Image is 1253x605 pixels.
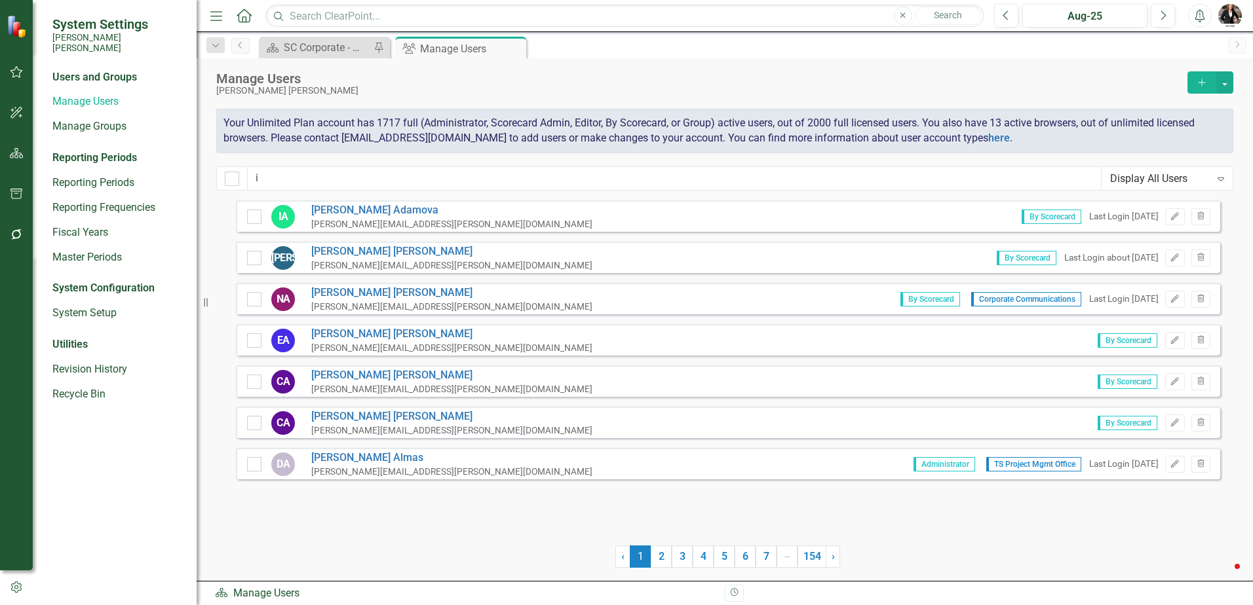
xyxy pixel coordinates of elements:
[311,218,592,230] div: [PERSON_NAME][EMAIL_ADDRESS][PERSON_NAME][DOMAIN_NAME]
[52,281,183,296] div: System Configuration
[311,285,592,301] a: [PERSON_NAME] [PERSON_NAME]
[271,370,295,394] div: CA
[216,71,1181,86] div: Manage Users
[52,250,183,265] a: Master Periods
[1027,9,1143,24] div: Aug-25
[52,200,183,215] a: Reporting Frequencies
[311,259,592,272] div: [PERSON_NAME][EMAIL_ADDRESS][PERSON_NAME][DOMAIN_NAME]
[832,550,835,562] span: ›
[311,203,592,218] a: [PERSON_NAME] Adamova
[247,166,1102,191] input: Filter Users...
[52,151,183,166] div: Reporting Periods
[52,16,183,32] span: System Settings
[311,383,592,395] div: [PERSON_NAME][EMAIL_ADDRESS][PERSON_NAME][DOMAIN_NAME]
[1089,210,1159,223] div: Last Login [DATE]
[311,244,592,259] a: [PERSON_NAME] [PERSON_NAME]
[1022,210,1081,224] span: By Scorecard
[1022,4,1147,27] button: Aug-25
[971,292,1081,306] span: Corporate Communications
[271,205,295,229] div: IA
[1064,251,1159,264] div: Last Login about [DATE]
[216,86,1181,96] div: [PERSON_NAME] [PERSON_NAME]
[1089,293,1159,305] div: Last Login [DATE]
[262,39,370,56] a: SC Corporate - Welcome to ClearPoint
[1218,4,1242,27] img: Julie Jordan
[1098,416,1157,430] span: By Scorecard
[1098,375,1157,389] span: By Scorecard
[988,132,1010,144] a: here
[714,545,735,568] a: 5
[271,287,295,311] div: NA
[271,246,295,270] div: [PERSON_NAME]
[284,39,370,56] div: SC Corporate - Welcome to ClearPoint
[271,329,295,352] div: EA
[52,175,183,191] a: Reporting Periods
[223,117,1195,144] span: Your Unlimited Plan account has 1717 full (Administrator, Scorecard Admin, Editor, By Scorecard, ...
[735,545,756,568] a: 6
[265,5,984,27] input: Search ClearPoint...
[52,32,183,54] small: [PERSON_NAME] [PERSON_NAME]
[311,466,592,478] div: [PERSON_NAME][EMAIL_ADDRESS][PERSON_NAME][DOMAIN_NAME]
[621,550,625,562] span: ‹
[900,292,960,306] span: By Scorecard
[271,452,295,476] div: DA
[756,545,777,568] a: 7
[7,15,29,38] img: ClearPoint Strategy
[311,424,592,437] div: [PERSON_NAME][EMAIL_ADDRESS][PERSON_NAME][DOMAIN_NAME]
[651,545,672,568] a: 2
[630,545,651,568] span: 1
[1110,171,1210,186] div: Display All Users
[986,457,1081,471] span: TS Project Mgmt Office
[311,368,592,383] a: [PERSON_NAME] [PERSON_NAME]
[693,545,714,568] a: 4
[52,94,183,109] a: Manage Users
[672,545,693,568] a: 3
[271,411,295,435] div: CA
[52,387,183,402] a: Recycle Bin
[311,301,592,313] div: [PERSON_NAME][EMAIL_ADDRESS][PERSON_NAME][DOMAIN_NAME]
[52,225,183,240] a: Fiscal Years
[52,337,183,352] div: Utilities
[311,450,592,466] a: [PERSON_NAME] Almas
[52,119,183,134] a: Manage Groups
[798,545,826,568] a: 154
[52,362,183,377] a: Revision History
[311,409,592,424] a: [PERSON_NAME] [PERSON_NAME]
[311,342,592,354] div: [PERSON_NAME][EMAIL_ADDRESS][PERSON_NAME][DOMAIN_NAME]
[52,70,183,85] div: Users and Groups
[934,10,962,20] span: Search
[914,457,975,471] span: Administrator
[52,306,183,321] a: System Setup
[1208,560,1240,592] iframe: Intercom live chat
[1089,458,1159,470] div: Last Login [DATE]
[1098,333,1157,348] span: By Scorecard
[916,7,981,25] button: Search
[997,251,1056,265] span: By Scorecard
[420,41,523,57] div: Manage Users
[215,586,715,601] div: Manage Users
[311,327,592,342] a: [PERSON_NAME] [PERSON_NAME]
